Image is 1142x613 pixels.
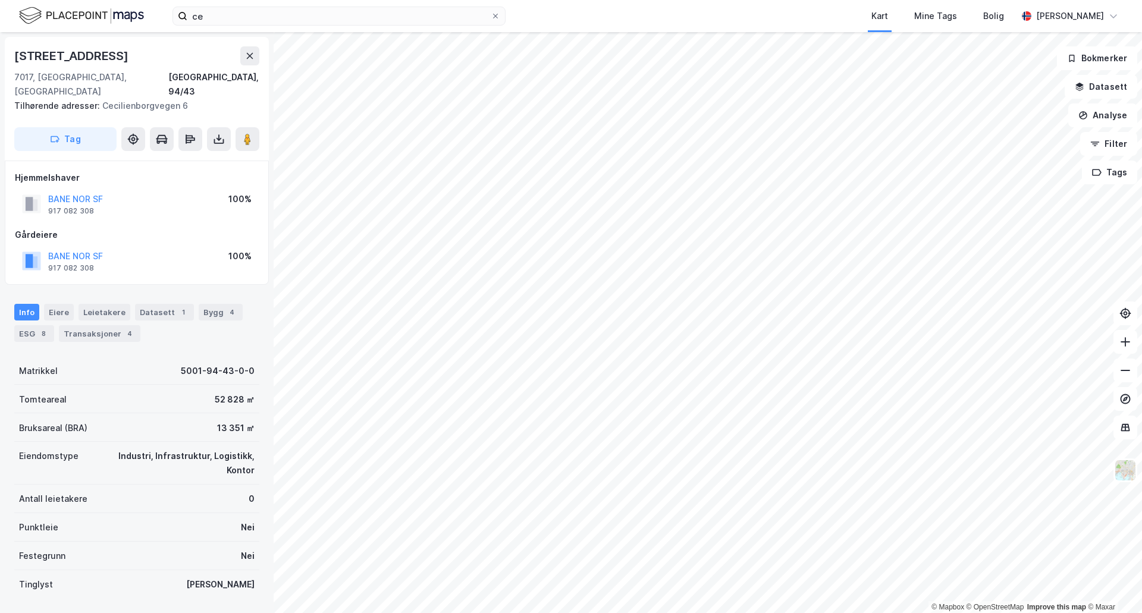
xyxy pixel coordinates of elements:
div: 917 082 308 [48,263,94,273]
button: Datasett [1065,75,1137,99]
button: Filter [1080,132,1137,156]
div: 100% [228,249,252,263]
a: OpenStreetMap [967,603,1024,611]
span: Tilhørende adresser: [14,100,102,111]
div: [PERSON_NAME] [1036,9,1104,23]
img: Z [1114,459,1137,482]
a: Improve this map [1027,603,1086,611]
div: Transaksjoner [59,325,140,342]
button: Tags [1082,161,1137,184]
div: Tinglyst [19,577,53,592]
input: Søk på adresse, matrikkel, gårdeiere, leietakere eller personer [187,7,491,25]
div: Info [14,304,39,320]
div: Kart [871,9,888,23]
div: Industri, Infrastruktur, Logistikk, Kontor [93,449,255,477]
div: Cecilienborgvegen 6 [14,99,250,113]
div: [PERSON_NAME] [186,577,255,592]
a: Mapbox [931,603,964,611]
div: Leietakere [79,304,130,320]
button: Tag [14,127,117,151]
div: 4 [226,306,238,318]
div: Bolig [983,9,1004,23]
div: Kontrollprogram for chat [1083,556,1142,613]
div: 52 828 ㎡ [215,392,255,407]
img: logo.f888ab2527a4732fd821a326f86c7f29.svg [19,5,144,26]
div: Festegrunn [19,549,65,563]
div: Bruksareal (BRA) [19,421,87,435]
button: Analyse [1068,103,1137,127]
div: Datasett [135,304,194,320]
div: Tomteareal [19,392,67,407]
div: Eiere [44,304,74,320]
div: 5001-94-43-0-0 [181,364,255,378]
div: 100% [228,192,252,206]
div: Hjemmelshaver [15,171,259,185]
div: Nei [241,520,255,535]
div: Gårdeiere [15,228,259,242]
div: Antall leietakere [19,492,87,506]
div: 4 [124,328,136,339]
div: [STREET_ADDRESS] [14,46,131,65]
div: Nei [241,549,255,563]
div: Mine Tags [914,9,957,23]
iframe: Chat Widget [1083,556,1142,613]
div: [GEOGRAPHIC_DATA], 94/43 [168,70,259,99]
div: Matrikkel [19,364,58,378]
div: Punktleie [19,520,58,535]
div: 8 [37,328,49,339]
div: 917 082 308 [48,206,94,216]
div: Bygg [199,304,243,320]
div: Eiendomstype [19,449,79,463]
div: 0 [249,492,255,506]
button: Bokmerker [1057,46,1137,70]
div: 1 [177,306,189,318]
div: 7017, [GEOGRAPHIC_DATA], [GEOGRAPHIC_DATA] [14,70,168,99]
div: 13 351 ㎡ [217,421,255,435]
div: ESG [14,325,54,342]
